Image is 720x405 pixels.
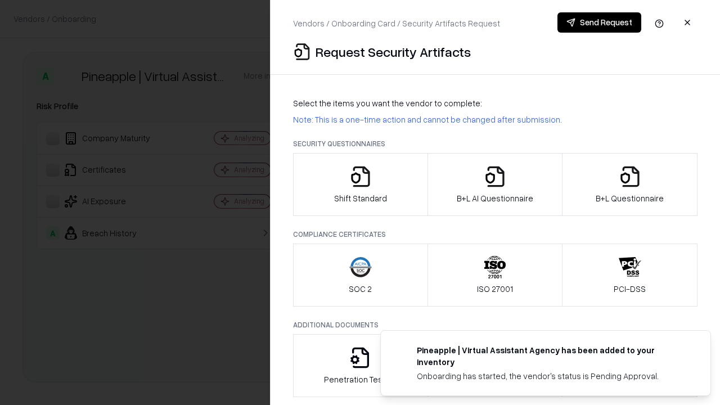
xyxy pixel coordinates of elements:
[427,153,563,216] button: B+L AI Questionnaire
[293,17,500,29] p: Vendors / Onboarding Card / Security Artifacts Request
[457,192,533,204] p: B+L AI Questionnaire
[417,370,683,382] div: Onboarding has started, the vendor's status is Pending Approval.
[614,283,646,295] p: PCI-DSS
[477,283,513,295] p: ISO 27001
[293,153,428,216] button: Shift Standard
[427,244,563,307] button: ISO 27001
[394,344,408,358] img: trypineapple.com
[562,244,697,307] button: PCI-DSS
[562,153,697,216] button: B+L Questionnaire
[349,283,372,295] p: SOC 2
[293,97,697,109] p: Select the items you want the vendor to complete:
[596,192,664,204] p: B+L Questionnaire
[293,139,697,148] p: Security Questionnaires
[293,334,428,397] button: Penetration Testing
[293,229,697,239] p: Compliance Certificates
[293,320,697,330] p: Additional Documents
[334,192,387,204] p: Shift Standard
[293,244,428,307] button: SOC 2
[316,43,471,61] p: Request Security Artifacts
[557,12,641,33] button: Send Request
[417,344,683,368] div: Pineapple | Virtual Assistant Agency has been added to your inventory
[324,373,397,385] p: Penetration Testing
[293,114,697,125] p: Note: This is a one-time action and cannot be changed after submission.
